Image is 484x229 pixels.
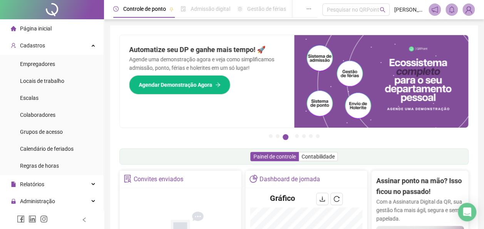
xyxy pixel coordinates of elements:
span: Regras de horas [20,163,59,169]
span: Controle de ponto [123,6,166,12]
button: 6 [309,134,313,138]
button: 4 [295,134,299,138]
span: Grupos de acesso [20,129,63,135]
span: [PERSON_NAME] café [394,5,424,14]
span: Escalas [20,95,39,101]
h4: Gráfico [270,193,295,204]
span: sun [237,6,243,12]
span: Empregadores [20,61,55,67]
span: Admissão digital [191,6,230,12]
span: pushpin [169,7,174,12]
img: banner%2Fd57e337e-a0d3-4837-9615-f134fc33a8e6.png [294,35,469,128]
button: 7 [316,134,320,138]
span: Administração [20,198,55,204]
span: search [380,7,385,13]
span: Locais de trabalho [20,78,64,84]
div: Convites enviados [134,173,183,186]
h2: Assinar ponto na mão? Isso ficou no passado! [376,175,464,197]
button: Agendar Demonstração Agora [129,75,230,94]
span: file-done [181,6,186,12]
span: file [11,182,16,187]
span: Gestão de férias [247,6,286,12]
span: user-add [11,43,16,48]
button: 1 [269,134,273,138]
span: instagram [40,215,48,223]
span: linkedin [28,215,36,223]
div: Dashboard de jornada [260,173,320,186]
span: left [82,217,87,222]
span: Painel de controle [253,153,296,160]
div: Open Intercom Messenger [458,203,476,221]
span: lock [11,199,16,204]
span: Página inicial [20,25,52,32]
span: bell [448,6,455,13]
span: clock-circle [113,6,119,12]
button: 3 [283,134,288,140]
span: reload [333,196,340,202]
span: pie-chart [250,175,258,183]
button: 5 [302,134,306,138]
h2: Automatize seu DP e ganhe mais tempo! 🚀 [129,44,285,55]
span: facebook [17,215,25,223]
span: Calendário de feriados [20,146,74,152]
p: Com a Assinatura Digital da QR, sua gestão fica mais ágil, segura e sem papelada. [376,197,464,223]
button: 2 [276,134,280,138]
span: Colaboradores [20,112,55,118]
span: download [319,196,325,202]
span: home [11,26,16,31]
span: Agendar Demonstração Agora [139,81,212,89]
img: 94217 [463,4,474,15]
span: arrow-right [215,82,221,88]
span: solution [124,175,132,183]
span: Contabilidade [301,153,335,160]
span: Relatórios [20,181,44,187]
span: notification [431,6,438,13]
span: ellipsis [306,6,312,12]
span: Cadastros [20,42,45,49]
p: Agende uma demonstração agora e veja como simplificamos admissão, ponto, férias e holerites em um... [129,55,285,72]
